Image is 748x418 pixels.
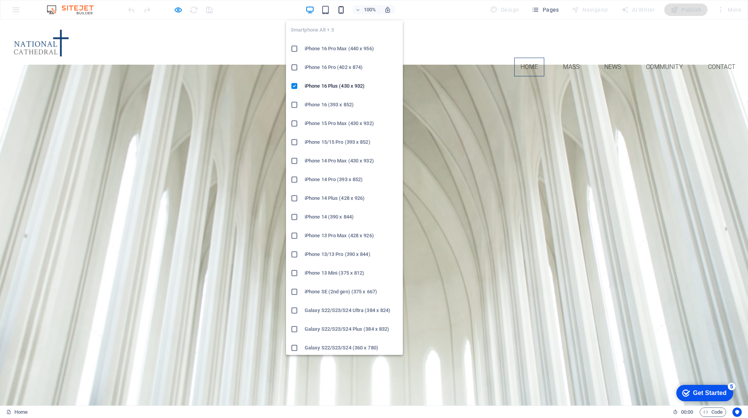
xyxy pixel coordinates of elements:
div: Get Started 5 items remaining, 0% complete [6,4,63,20]
a: Contact [702,38,742,57]
a: Click to cancel selection. Double-click to open Pages [6,407,28,417]
h6: iPhone SE (2nd gen) (375 x 667) [305,287,398,296]
a: Home [514,38,544,57]
i: On resize automatically adjust zoom level to fit chosen device. [384,6,391,13]
div: 5 [58,2,65,9]
h6: iPhone 16 Plus (430 x 932) [305,81,398,91]
h6: iPhone 16 Pro Max (440 x 956) [305,44,398,53]
span: 00 00 [681,407,693,417]
h6: iPhone 13 Pro Max (428 x 926) [305,231,398,240]
span: Code [703,407,723,417]
h6: iPhone 16 Pro (402 x 874) [305,63,398,72]
div: Get Started [23,9,56,16]
h6: iPhone 15 Pro Max (430 x 932) [305,119,398,128]
img: Editor Logo [45,5,103,14]
h6: iPhone 13/13 Pro (390 x 844) [305,250,398,259]
img: logokreuz_2.png [6,6,74,38]
span: Pages [531,6,559,14]
button: Pages [528,4,562,16]
a: Mass [557,38,586,57]
h6: iPhone 14 Pro (393 x 852) [305,175,398,184]
div: Design (Ctrl+Alt+Y) [487,4,522,16]
h6: iPhone 15/15 Pro (393 x 852) [305,138,398,147]
h6: 100% [364,5,376,14]
h6: iPhone 14 Plus (428 x 926) [305,194,398,203]
button: Code [700,407,726,417]
button: 100% [352,5,380,14]
button: Usercentrics [732,407,742,417]
a: News [598,38,627,57]
a: Community [640,38,689,57]
h6: iPhone 14 (390 x 844) [305,212,398,222]
span: : [686,409,688,415]
h6: iPhone 14 Pro Max (430 x 932) [305,156,398,166]
h6: iPhone 16 (393 x 852) [305,100,398,109]
h6: Galaxy S22/S23/S24 Plus (384 x 832) [305,325,398,334]
h6: Galaxy S22/S23/S24 Ultra (384 x 824) [305,306,398,315]
h6: Session time [673,407,693,417]
h6: iPhone 13 Mini (375 x 812) [305,268,398,278]
h6: Galaxy S22/S23/S24 (360 x 780) [305,343,398,353]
